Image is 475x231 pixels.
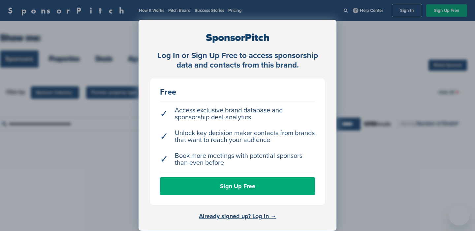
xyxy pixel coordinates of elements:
[160,104,315,124] li: Access exclusive brand database and sponsorship deal analytics
[160,127,315,147] li: Unlock key decision maker contacts from brands that want to reach your audience
[160,133,168,140] span: ✓
[150,51,325,70] div: Log In or Sign Up Free to access sponsorship data and contacts from this brand.
[160,177,315,195] a: Sign Up Free
[160,110,168,117] span: ✓
[199,213,276,220] a: Already signed up? Log in →
[449,205,470,226] iframe: Button to launch messaging window
[160,88,315,96] div: Free
[160,149,315,170] li: Book more meetings with potential sponsors than even before
[160,156,168,163] span: ✓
